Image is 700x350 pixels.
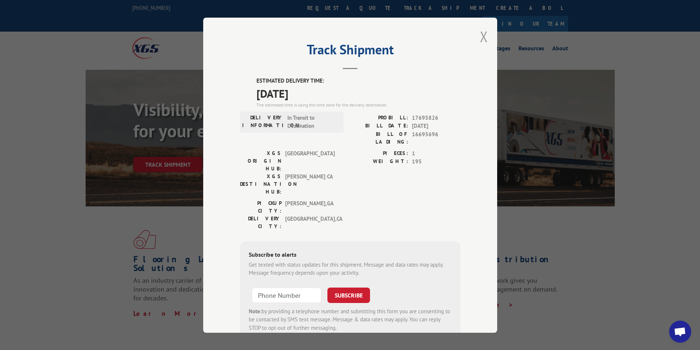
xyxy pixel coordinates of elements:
[256,101,460,108] div: The estimated time is using the time zone for the delivery destination.
[669,321,691,343] div: Open chat
[285,214,335,230] span: [GEOGRAPHIC_DATA] , CA
[249,260,452,277] div: Get texted with status updates for this shipment. Message and data rates may apply. Message frequ...
[240,214,281,230] label: DELIVERY CITY:
[350,158,408,166] label: WEIGHT:
[240,44,460,58] h2: Track Shipment
[256,77,460,85] label: ESTIMATED DELIVERY TIME:
[249,307,452,332] div: by providing a telephone number and submitting this form you are consenting to be contacted by SM...
[350,122,408,130] label: BILL DATE:
[350,113,408,122] label: PROBILL:
[252,287,322,303] input: Phone Number
[249,250,452,260] div: Subscribe to alerts
[249,307,262,314] strong: Note:
[412,149,460,158] span: 1
[285,149,335,172] span: [GEOGRAPHIC_DATA]
[350,130,408,145] label: BILL OF LADING:
[256,85,460,101] span: [DATE]
[285,199,335,214] span: [PERSON_NAME] , GA
[412,158,460,166] span: 195
[240,149,281,172] label: XGS ORIGIN HUB:
[480,27,488,46] button: Close modal
[287,113,337,130] span: In Transit to Destination
[242,113,284,130] label: DELIVERY INFORMATION:
[412,130,460,145] span: 16695696
[412,113,460,122] span: 17695826
[350,149,408,158] label: PIECES:
[412,122,460,130] span: [DATE]
[327,287,370,303] button: SUBSCRIBE
[285,172,335,195] span: [PERSON_NAME] CA
[240,199,281,214] label: PICKUP CITY:
[240,172,281,195] label: XGS DESTINATION HUB:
